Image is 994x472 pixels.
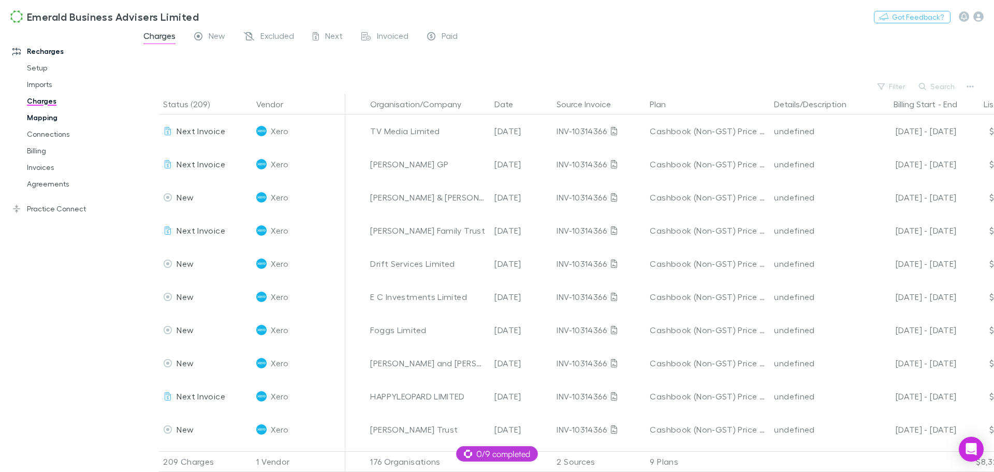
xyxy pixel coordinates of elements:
img: Xero's Logo [256,259,267,269]
div: [DATE] [490,181,552,214]
span: Xero [271,280,288,313]
div: - [867,94,968,115]
span: Xero [271,115,288,148]
div: 2 Sources [552,451,646,472]
button: Search [914,80,961,93]
div: [DATE] - [DATE] [867,347,956,380]
div: Cashbook (Non-GST) Price Plan [650,214,766,247]
span: New [177,424,194,434]
div: 1 Vendor [252,451,345,472]
div: Cashbook (Non-GST) Price Plan [650,313,766,347]
img: Xero's Logo [256,358,267,368]
img: Xero's Logo [256,292,267,302]
span: Xero [271,148,288,181]
span: Xero [271,413,288,446]
div: [DATE] [490,148,552,181]
div: undefined [774,115,859,148]
span: Xero [271,313,288,347]
div: [DATE] - [DATE] [867,214,956,247]
div: INV-10314366 [557,247,641,280]
div: [DATE] [490,214,552,247]
div: [PERSON_NAME] & [PERSON_NAME] [370,181,486,214]
div: [DATE] [490,280,552,313]
div: Cashbook (Non-GST) Price Plan [650,247,766,280]
div: INV-10314366 [557,148,641,181]
div: [DATE] [490,247,552,280]
a: Mapping [17,109,140,126]
span: Paid [442,31,458,44]
button: Billing Start [894,94,935,115]
span: New [177,358,194,368]
div: INV-10314366 [557,181,641,214]
div: TV Media Limited [370,115,486,148]
div: undefined [774,313,859,347]
div: HAPPYLEOPARD LIMITED [370,380,486,413]
span: Xero [271,347,288,380]
img: Xero's Logo [256,159,267,169]
div: undefined [774,247,859,280]
div: [DATE] - [DATE] [867,181,956,214]
button: Vendor [256,94,296,115]
a: Recharges [2,43,140,60]
button: Plan [650,94,678,115]
div: Cashbook (Non-GST) Price Plan [650,280,766,313]
div: 209 Charges [159,451,252,472]
span: Next Invoice [177,126,225,136]
div: Foggs Limited [370,313,486,347]
div: [DATE] [490,380,552,413]
div: INV-10314366 [557,214,641,247]
a: Imports [17,76,140,93]
div: Drift Services Limited [370,247,486,280]
a: Agreements [17,176,140,192]
h3: Emerald Business Advisers Limited [27,10,199,23]
div: Cashbook (Non-GST) Price Plan [650,115,766,148]
button: Date [494,94,525,115]
div: undefined [774,214,859,247]
button: Filter [872,80,912,93]
div: INV-10314366 [557,380,641,413]
div: Cashbook (Non-GST) Price Plan [650,347,766,380]
div: [DATE] - [DATE] [867,115,956,148]
a: Charges [17,93,140,109]
div: [DATE] [490,347,552,380]
div: E C Investments Limited [370,280,486,313]
div: INV-10314366 [557,347,641,380]
div: Open Intercom Messenger [959,437,984,462]
div: undefined [774,413,859,446]
div: [DATE] [490,413,552,446]
div: [PERSON_NAME] GP [370,148,486,181]
div: [PERSON_NAME] Family Trust [370,214,486,247]
div: [DATE] - [DATE] [867,380,956,413]
img: Xero's Logo [256,192,267,203]
div: INV-10314366 [557,280,641,313]
div: 176 Organisations [366,451,490,472]
div: undefined [774,280,859,313]
div: [DATE] - [DATE] [867,413,956,446]
img: Xero's Logo [256,126,267,136]
div: INV-10314366 [557,313,641,347]
span: Xero [271,247,288,280]
div: [DATE] - [DATE] [867,313,956,347]
span: Next Invoice [177,159,225,169]
a: Invoices [17,159,140,176]
a: Practice Connect [2,201,140,217]
button: Source Invoice [557,94,623,115]
span: Xero [271,181,288,214]
div: undefined [774,148,859,181]
a: Connections [17,126,140,142]
div: Cashbook (Non-GST) Price Plan [650,148,766,181]
span: New [177,325,194,335]
div: INV-10314366 [557,413,641,446]
div: [PERSON_NAME] Trust [370,413,486,446]
span: Xero [271,380,288,413]
a: Setup [17,60,140,76]
button: Organisation/Company [370,94,474,115]
span: Next Invoice [177,225,225,235]
div: [DATE] - [DATE] [867,148,956,181]
span: New [177,292,194,302]
div: [DATE] [490,313,552,347]
div: Cashbook (Non-GST) Price Plan [650,181,766,214]
span: Next Invoice [177,391,225,401]
div: INV-10314366 [557,115,641,148]
img: Xero's Logo [256,424,267,435]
